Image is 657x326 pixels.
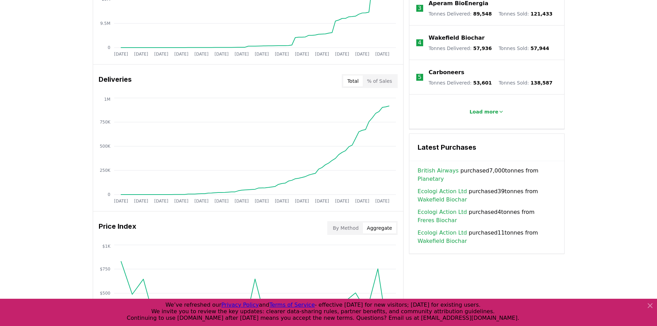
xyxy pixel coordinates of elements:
button: Load more [464,105,509,119]
p: Tonnes Delivered : [429,10,492,17]
tspan: 250K [100,168,111,173]
tspan: [DATE] [174,199,188,204]
tspan: $500 [100,291,110,296]
p: 4 [418,39,421,47]
tspan: [DATE] [335,199,349,204]
span: 138,587 [530,80,553,86]
tspan: [DATE] [154,199,168,204]
tspan: [DATE] [194,199,208,204]
span: 89,548 [473,11,492,17]
p: Tonnes Sold : [499,45,549,52]
tspan: [DATE] [315,52,329,57]
tspan: 9.5M [100,21,110,26]
a: Wakefield Biochar [429,34,485,42]
tspan: $750 [100,267,110,271]
tspan: [DATE] [114,199,128,204]
span: purchased 7,000 tonnes from [418,167,556,183]
tspan: [DATE] [194,52,208,57]
span: 57,944 [530,46,549,51]
tspan: [DATE] [215,199,229,204]
tspan: [DATE] [255,199,269,204]
button: By Method [329,223,363,234]
span: 121,433 [530,11,553,17]
a: Ecologi Action Ltd [418,187,467,196]
tspan: [DATE] [114,52,128,57]
span: purchased 11 tonnes from [418,229,556,245]
tspan: [DATE] [295,199,309,204]
tspan: [DATE] [355,52,369,57]
span: 53,601 [473,80,492,86]
tspan: 0 [108,192,110,197]
h3: Latest Purchases [418,142,556,152]
tspan: [DATE] [235,52,249,57]
tspan: [DATE] [275,52,289,57]
span: 57,936 [473,46,492,51]
tspan: 500K [100,144,111,149]
tspan: [DATE] [235,199,249,204]
h3: Price Index [99,221,136,235]
p: 3 [418,4,421,12]
span: purchased 39 tonnes from [418,187,556,204]
a: Ecologi Action Ltd [418,208,467,216]
tspan: [DATE] [154,52,168,57]
tspan: 0 [108,45,110,50]
tspan: [DATE] [134,199,148,204]
a: Carboneers [429,68,464,77]
p: Tonnes Sold : [499,10,553,17]
tspan: [DATE] [315,199,329,204]
a: Freres Biochar [418,216,457,225]
button: Total [343,76,363,87]
span: purchased 4 tonnes from [418,208,556,225]
button: Aggregate [363,223,396,234]
p: Tonnes Sold : [499,79,553,86]
tspan: [DATE] [375,199,389,204]
tspan: 750K [100,120,111,125]
tspan: [DATE] [174,52,188,57]
tspan: [DATE] [255,52,269,57]
a: Wakefield Biochar [418,237,467,245]
tspan: [DATE] [335,52,349,57]
tspan: [DATE] [375,52,389,57]
tspan: [DATE] [134,52,148,57]
a: Ecologi Action Ltd [418,229,467,237]
a: Wakefield Biochar [418,196,467,204]
p: Load more [469,108,498,115]
h3: Deliveries [99,74,132,88]
button: % of Sales [363,76,396,87]
a: British Airways [418,167,459,175]
p: Tonnes Delivered : [429,79,492,86]
tspan: [DATE] [355,199,369,204]
tspan: $1K [102,244,110,249]
p: Tonnes Delivered : [429,45,492,52]
tspan: [DATE] [275,199,289,204]
a: Planetary [418,175,444,183]
tspan: 1M [104,97,110,102]
p: 5 [418,73,421,81]
tspan: [DATE] [295,52,309,57]
tspan: [DATE] [215,52,229,57]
